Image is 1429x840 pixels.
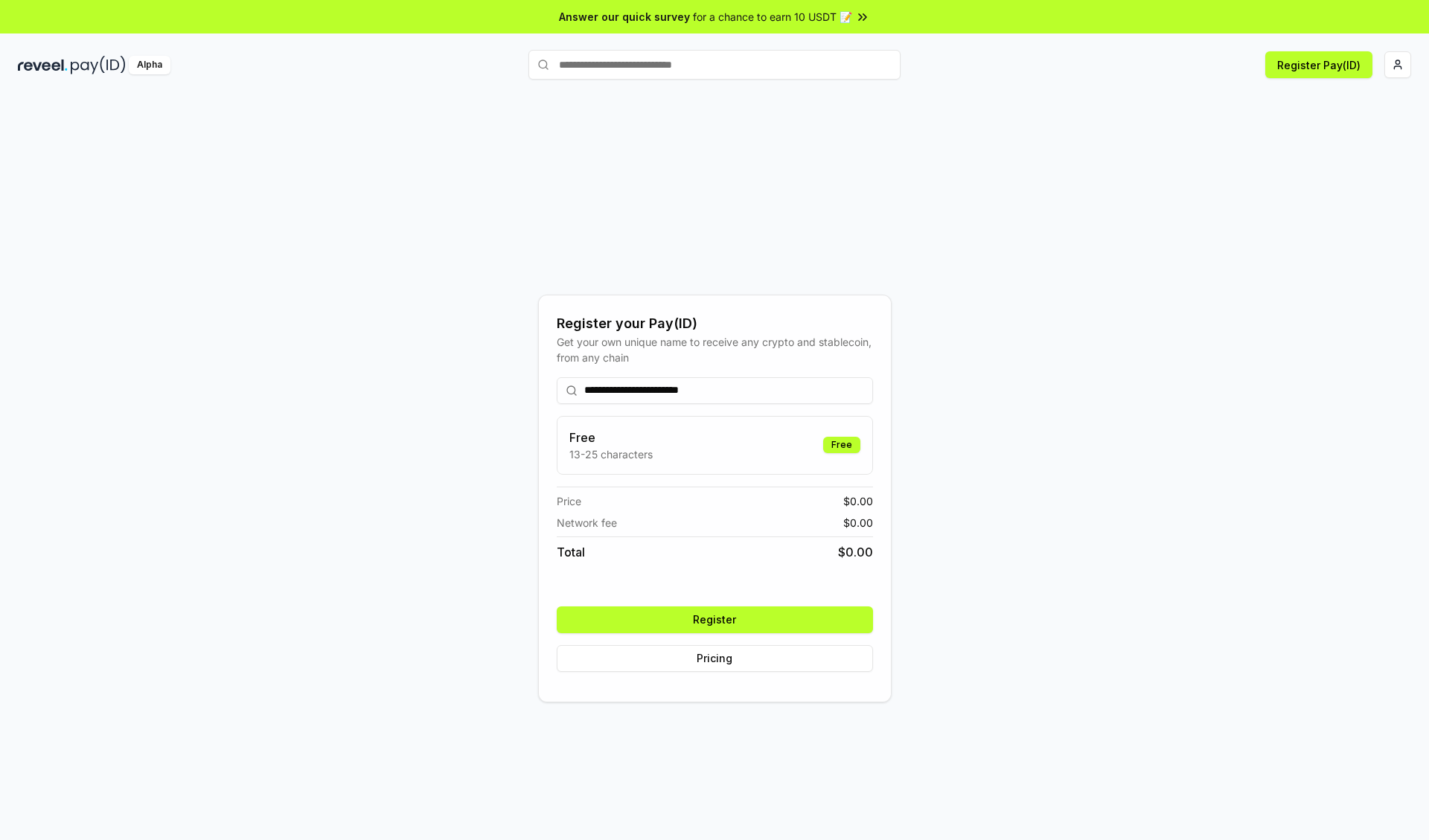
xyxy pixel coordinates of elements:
[557,645,873,672] button: Pricing
[823,437,860,453] div: Free
[1265,51,1372,78] button: Register Pay(ID)
[557,606,873,633] button: Register
[559,9,690,25] span: Answer our quick survey
[557,493,581,509] span: Price
[71,56,126,74] img: pay_id
[557,543,585,561] span: Total
[557,515,617,530] span: Network fee
[557,313,873,334] div: Register your Pay(ID)
[843,515,873,530] span: $ 0.00
[18,56,68,74] img: reveel_dark
[557,334,873,365] div: Get your own unique name to receive any crypto and stablecoin, from any chain
[843,493,873,509] span: $ 0.00
[569,429,653,446] h3: Free
[569,446,653,462] p: 13-25 characters
[129,56,170,74] div: Alpha
[838,543,873,561] span: $ 0.00
[693,9,852,25] span: for a chance to earn 10 USDT 📝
